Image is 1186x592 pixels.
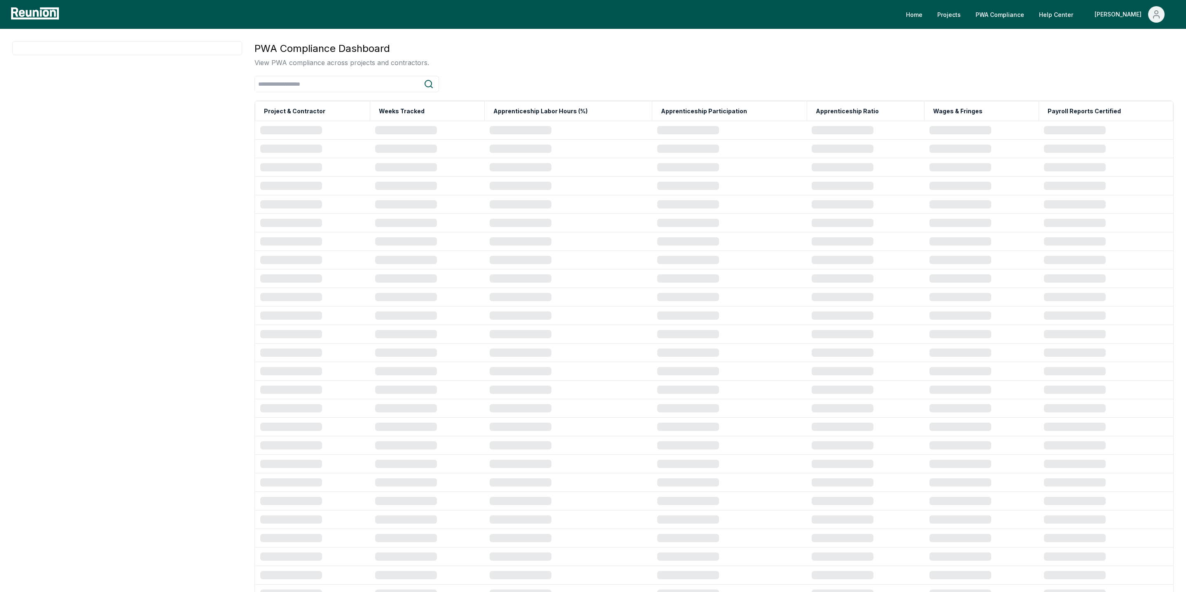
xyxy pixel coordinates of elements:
[969,6,1031,23] a: PWA Compliance
[931,6,967,23] a: Projects
[932,103,984,119] button: Wages & Fringes
[1032,6,1080,23] a: Help Center
[899,6,929,23] a: Home
[1095,6,1145,23] div: [PERSON_NAME]
[254,58,429,68] p: View PWA compliance across projects and contractors.
[1046,103,1123,119] button: Payroll Reports Certified
[377,103,426,119] button: Weeks Tracked
[1088,6,1171,23] button: [PERSON_NAME]
[254,41,429,56] h3: PWA Compliance Dashboard
[899,6,1178,23] nav: Main
[492,103,589,119] button: Apprenticeship Labor Hours (%)
[659,103,749,119] button: Apprenticeship Participation
[814,103,880,119] button: Apprenticeship Ratio
[262,103,327,119] button: Project & Contractor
